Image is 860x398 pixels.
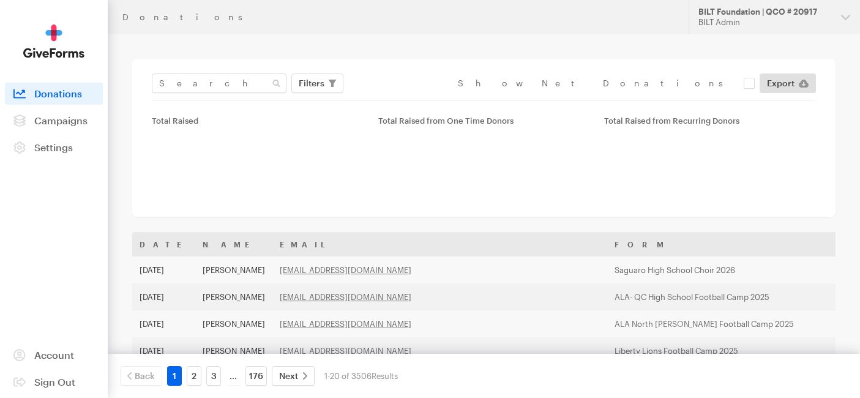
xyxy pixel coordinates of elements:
div: Total Raised [152,116,364,126]
th: Date [132,232,195,257]
td: ALA North [PERSON_NAME] Football Camp 2025 [607,310,840,337]
a: Donations [5,83,103,105]
a: Sign Out [5,371,103,393]
td: [PERSON_NAME] [195,310,272,337]
td: [PERSON_NAME] [195,257,272,283]
span: Filters [299,76,324,91]
a: Account [5,344,103,366]
a: [EMAIL_ADDRESS][DOMAIN_NAME] [280,265,411,275]
div: BILT Admin [698,17,831,28]
a: Next [272,366,315,386]
td: [DATE] [132,337,195,364]
span: Account [34,349,74,361]
div: Total Raised from Recurring Donors [604,116,816,126]
a: Export [760,73,816,93]
button: Filters [291,73,343,93]
input: Search Name & Email [152,73,286,93]
img: GiveForms [23,24,84,58]
td: ALA- QC High School Football Camp 2025 [607,283,840,310]
td: Saguaro High School Choir 2026 [607,257,840,283]
th: Name [195,232,272,257]
th: Email [272,232,607,257]
td: Liberty Lions Football Camp 2025 [607,337,840,364]
a: 3 [206,366,221,386]
div: Total Raised from One Time Donors [378,116,590,126]
a: [EMAIL_ADDRESS][DOMAIN_NAME] [280,346,411,356]
td: [PERSON_NAME] [195,283,272,310]
th: Form [607,232,840,257]
div: 1-20 of 3506 [324,366,398,386]
span: Sign Out [34,376,75,388]
td: [DATE] [132,257,195,283]
span: Results [372,371,398,381]
span: Next [279,369,298,383]
span: Donations [34,88,82,99]
span: Settings [34,141,73,153]
a: 2 [187,366,201,386]
a: 176 [245,366,267,386]
span: Campaigns [34,115,88,126]
div: BILT Foundation | QCO # 20917 [698,7,831,17]
td: [PERSON_NAME] [195,337,272,364]
td: [DATE] [132,283,195,310]
a: Settings [5,137,103,159]
a: [EMAIL_ADDRESS][DOMAIN_NAME] [280,319,411,329]
span: Export [767,76,795,91]
a: [EMAIL_ADDRESS][DOMAIN_NAME] [280,292,411,302]
td: [DATE] [132,310,195,337]
a: Campaigns [5,110,103,132]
